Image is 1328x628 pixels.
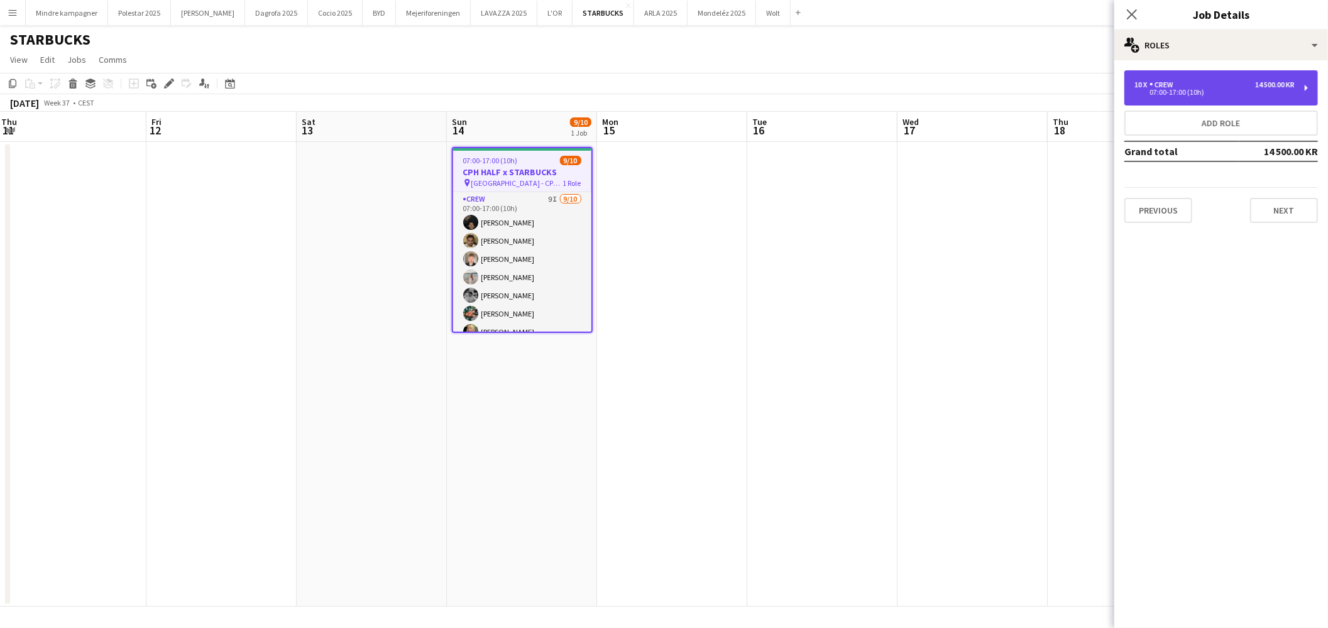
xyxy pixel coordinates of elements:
div: [DATE] [10,97,39,109]
div: 14 500.00 KR [1255,80,1295,89]
button: STARBUCKS [573,1,634,25]
button: BYD [363,1,396,25]
span: Thu [1053,116,1068,127]
span: 9/10 [560,156,581,165]
button: Mejeriforeningen [396,1,471,25]
div: 1 Job [571,128,591,138]
a: Edit [35,51,60,68]
span: 16 [750,123,767,138]
h3: Job Details [1114,6,1328,23]
span: 9/10 [570,117,591,127]
span: Comms [99,54,127,65]
span: Wed [903,116,919,127]
div: Roles [1114,30,1328,60]
a: Comms [94,51,132,68]
span: 12 [150,123,162,138]
h3: CPH HALF x STARBUCKS [453,166,591,178]
span: 14 [450,123,467,138]
button: Previous [1124,198,1192,223]
app-card-role: Crew9I9/1007:00-17:00 (10h)[PERSON_NAME][PERSON_NAME][PERSON_NAME][PERSON_NAME][PERSON_NAME][PERS... [453,192,591,399]
span: [GEOGRAPHIC_DATA] - CPH HALF MARATHON [471,178,563,188]
button: Mondeléz 2025 [688,1,756,25]
span: 1 Role [563,178,581,188]
td: Grand total [1124,141,1239,161]
span: 17 [901,123,919,138]
button: Polestar 2025 [108,1,171,25]
span: 13 [300,123,316,138]
span: 07:00-17:00 (10h) [463,156,518,165]
div: Crew [1150,80,1178,89]
button: [PERSON_NAME] [171,1,245,25]
td: 14 500.00 KR [1239,141,1318,161]
button: Dagrofa 2025 [245,1,308,25]
button: Next [1250,198,1318,223]
button: Mindre kampagner [26,1,108,25]
app-job-card: 07:00-17:00 (10h)9/10CPH HALF x STARBUCKS [GEOGRAPHIC_DATA] - CPH HALF MARATHON1 RoleCrew9I9/1007... [452,147,593,333]
button: LAVAZZA 2025 [471,1,537,25]
button: ARLA 2025 [634,1,688,25]
span: Sun [452,116,467,127]
span: View [10,54,28,65]
div: 07:00-17:00 (10h) [1134,89,1295,95]
span: 18 [1051,123,1068,138]
span: Sat [302,116,316,127]
span: Edit [40,54,55,65]
h1: STARBUCKS [10,30,91,49]
button: Cocio 2025 [308,1,363,25]
span: Jobs [67,54,86,65]
div: 10 x [1134,80,1150,89]
a: View [5,51,33,68]
span: Mon [602,116,618,127]
span: Thu [1,116,17,127]
span: Fri [151,116,162,127]
button: Add role [1124,111,1318,136]
button: Wolt [756,1,791,25]
div: CEST [78,98,94,107]
span: Tue [752,116,767,127]
button: L'OR [537,1,573,25]
span: 15 [600,123,618,138]
a: Jobs [62,51,91,68]
span: Week 37 [41,98,73,107]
